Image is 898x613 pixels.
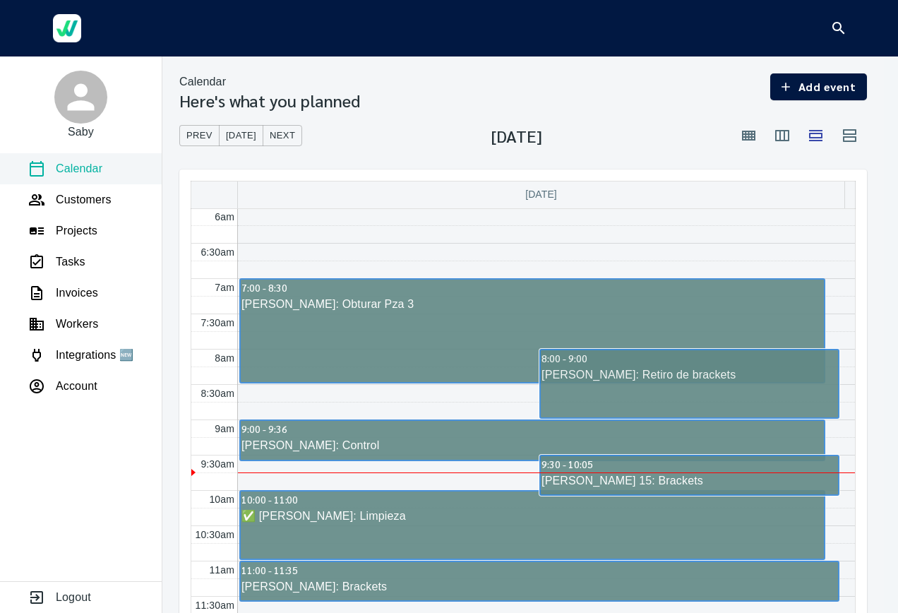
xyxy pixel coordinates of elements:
[226,128,256,144] span: [DATE]
[731,119,765,153] button: Month
[56,316,98,333] p: Workers
[53,14,81,42] img: Werkgo Logo
[56,347,133,364] p: Integrations 🆕
[241,281,287,294] span: 7:00 - 8:30
[241,422,287,435] span: 9:00 - 9:36
[200,388,234,399] span: 8:30am
[179,90,360,110] h3: Here's what you planned
[215,211,234,222] span: 6am
[770,73,867,100] button: Add event
[186,128,212,144] span: Prev
[28,316,98,333] a: Workers
[56,222,97,239] p: Projects
[270,128,295,144] span: Next
[215,423,234,434] span: 9am
[263,125,302,147] button: Next
[241,437,824,454] div: [PERSON_NAME]: Control
[28,160,102,177] a: Calendar
[209,494,234,505] span: 10am
[241,578,838,595] div: [PERSON_NAME]: Brackets
[28,222,97,239] a: Projects
[215,282,234,293] span: 7am
[56,254,85,270] p: Tasks
[541,458,592,470] span: 9:30 - 10:05
[200,246,234,258] span: 6:30am
[541,472,838,489] div: [PERSON_NAME] 15: Brackets
[179,73,360,90] nav: breadcrumb
[56,378,97,395] p: Account
[241,296,824,313] div: [PERSON_NAME]: Obturar Pza 3
[491,126,542,145] h3: [DATE]
[56,191,112,208] p: Customers
[195,529,234,540] span: 10:30am
[799,119,833,153] button: Day
[42,7,92,49] a: Werkgo Logo
[200,458,234,470] span: 9:30am
[56,160,102,177] p: Calendar
[219,125,263,147] button: [DATE]
[782,77,856,97] span: Add event
[765,119,799,153] button: Week
[241,508,824,525] div: ✅ [PERSON_NAME]: Limpieza
[56,589,91,606] p: Logout
[28,378,97,395] a: Account
[28,347,133,364] a: Integrations 🆕
[833,119,867,153] button: Agenda
[525,189,557,200] span: [DATE]
[28,191,112,208] a: Customers
[215,352,234,364] span: 8am
[28,254,85,270] a: Tasks
[28,285,98,302] a: Invoices
[68,124,94,141] p: Saby
[541,367,838,383] div: [PERSON_NAME]: Retiro de brackets
[179,125,220,147] button: Prev
[209,564,234,576] span: 11am
[241,564,298,576] span: 11:00 - 11:35
[241,493,298,506] span: 10:00 - 11:00
[195,600,234,611] span: 11:30am
[56,285,98,302] p: Invoices
[541,352,587,364] span: 8:00 - 9:00
[179,73,226,90] p: Calendar
[200,317,234,328] span: 7:30am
